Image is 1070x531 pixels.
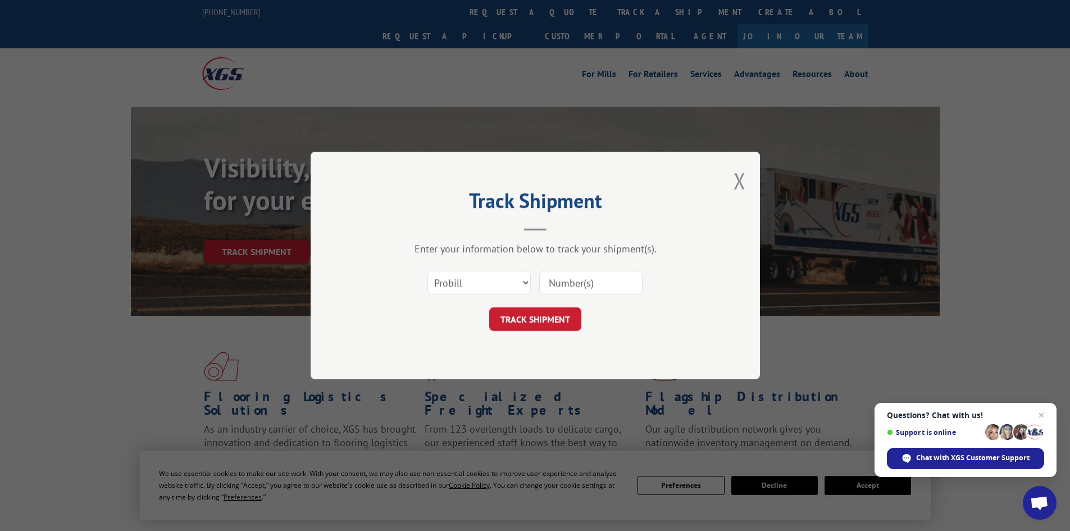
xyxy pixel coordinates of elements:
[367,242,704,255] div: Enter your information below to track your shipment(s).
[489,307,581,331] button: TRACK SHIPMENT
[367,193,704,214] h2: Track Shipment
[887,428,981,437] span: Support is online
[1035,409,1048,422] span: Close chat
[887,448,1044,469] div: Chat with XGS Customer Support
[916,453,1030,463] span: Chat with XGS Customer Support
[1023,486,1057,520] div: Open chat
[734,166,746,196] button: Close modal
[539,271,643,294] input: Number(s)
[887,411,1044,420] span: Questions? Chat with us!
